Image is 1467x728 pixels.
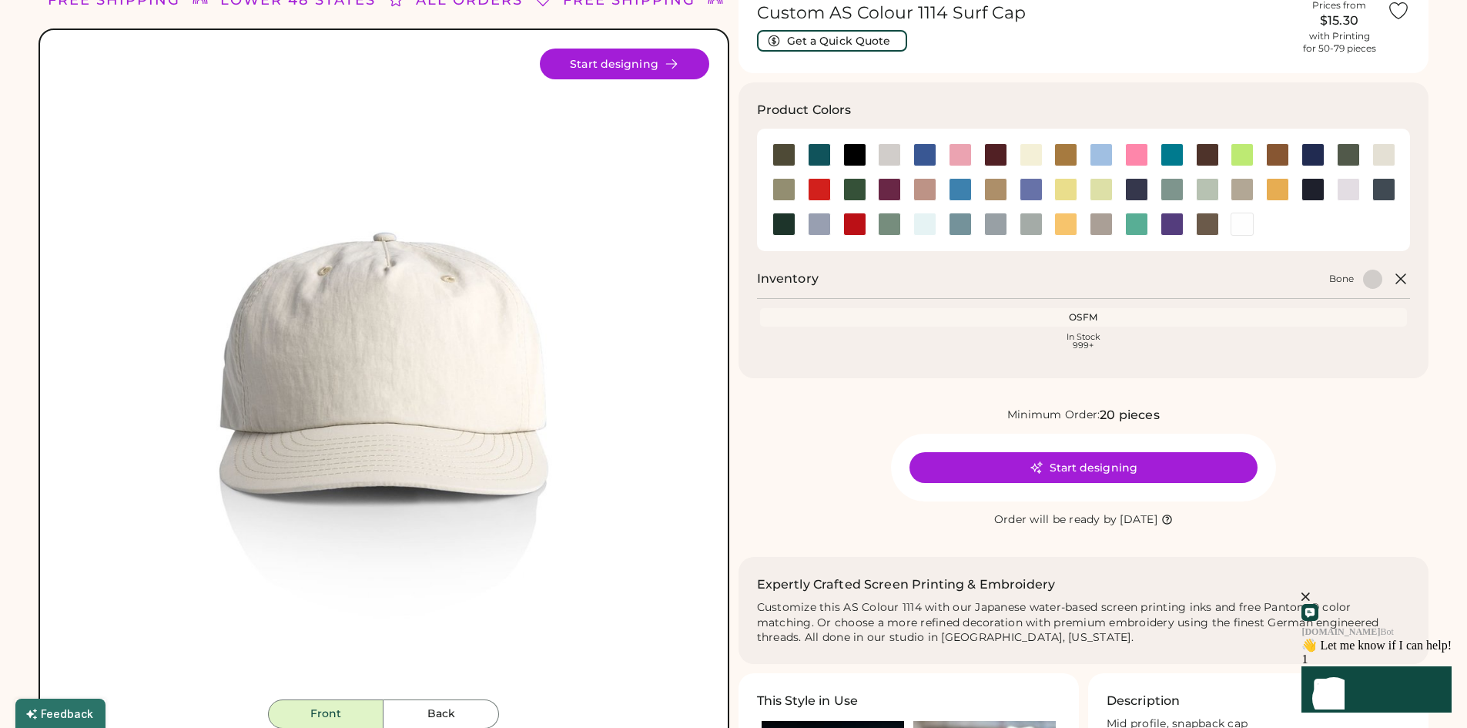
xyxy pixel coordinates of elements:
div: Order will be ready by [994,512,1117,528]
div: with Printing for 50-79 pieces [1303,30,1376,55]
h2: Expertly Crafted Screen Printing & Embroidery [757,575,1056,594]
img: 1114 - Bone Front Image [59,49,709,699]
h1: Custom AS Colour 1114 Surf Cap [757,2,1292,24]
div: 1114 Style Image [59,49,709,699]
h3: Product Colors [757,101,852,119]
div: 20 pieces [1100,406,1159,424]
div: OSFM [763,311,1405,324]
div: Minimum Order: [1007,408,1100,423]
div: $15.30 [1301,12,1378,30]
h3: This Style in Use [757,692,859,710]
iframe: Front Chat [1209,536,1463,725]
h2: Inventory [757,270,819,288]
h3: Description [1107,692,1181,710]
div: In Stock 999+ [763,333,1405,350]
div: Bone [1329,273,1354,285]
button: Start designing [540,49,709,79]
button: Start designing [909,452,1258,483]
div: Customize this AS Colour 1114 with our Japanese water-based screen printing inks and free Pantone... [757,600,1411,646]
div: [DATE] [1120,512,1157,528]
button: Get a Quick Quote [757,30,907,52]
